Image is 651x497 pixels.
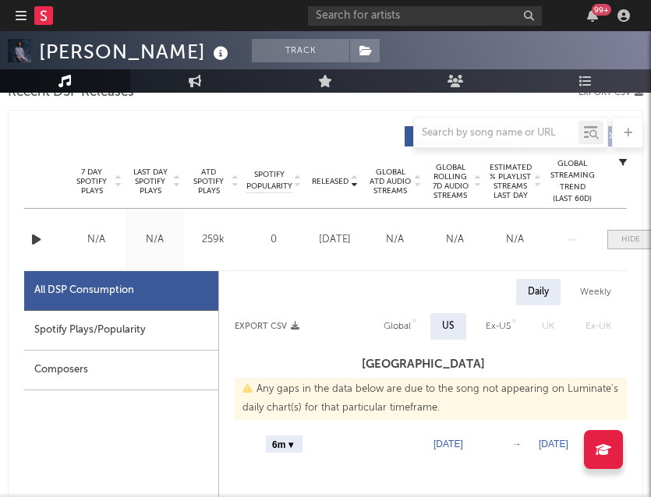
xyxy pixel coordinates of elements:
[489,232,541,248] div: N/A
[512,439,522,449] text: →
[235,322,299,331] button: Export CSV
[549,158,596,205] div: Global Streaming Trend (Last 60D)
[384,317,411,336] div: Global
[71,167,112,196] span: 7 Day Spotify Plays
[592,4,611,16] div: 99 +
[129,167,171,196] span: Last Day Spotify Plays
[486,317,511,336] div: Ex-US
[8,83,134,102] span: Recent DSP Releases
[71,232,122,248] div: N/A
[246,232,301,248] div: 0
[578,88,643,97] button: Export CSV
[587,9,598,22] button: 99+
[308,6,542,26] input: Search for artists
[312,177,348,186] span: Released
[24,311,218,351] div: Spotify Plays/Popularity
[369,232,421,248] div: N/A
[219,355,627,374] h3: [GEOGRAPHIC_DATA]
[252,39,349,62] button: Track
[429,163,472,200] span: Global Rolling 7D Audio Streams
[34,281,134,300] div: All DSP Consumption
[309,232,361,248] div: [DATE]
[24,271,218,311] div: All DSP Consumption
[414,127,578,139] input: Search by song name or URL
[24,351,218,390] div: Composers
[235,378,627,420] div: Any gaps in the data below are due to the song not appearing on Luminate's daily chart(s) for tha...
[539,439,568,449] text: [DATE]
[188,167,229,196] span: ATD Spotify Plays
[442,317,455,336] div: US
[489,163,532,200] span: Estimated % Playlist Streams Last Day
[429,232,481,248] div: N/A
[39,39,232,65] div: [PERSON_NAME]
[129,232,180,248] div: N/A
[433,439,463,449] text: [DATE]
[568,279,623,305] div: Weekly
[188,232,239,248] div: 259k
[369,167,412,196] span: Global ATD Audio Streams
[516,279,561,305] div: Daily
[246,169,292,192] span: Spotify Popularity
